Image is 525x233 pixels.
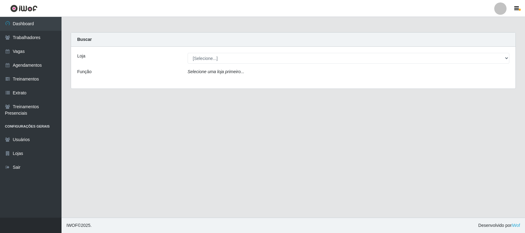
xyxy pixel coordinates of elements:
[511,223,520,228] a: iWof
[77,37,92,42] strong: Buscar
[77,53,85,59] label: Loja
[77,69,92,75] label: Função
[10,5,38,12] img: CoreUI Logo
[478,222,520,229] span: Desenvolvido por
[66,223,78,228] span: IWOF
[66,222,92,229] span: © 2025 .
[188,69,244,74] i: Selecione uma loja primeiro...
